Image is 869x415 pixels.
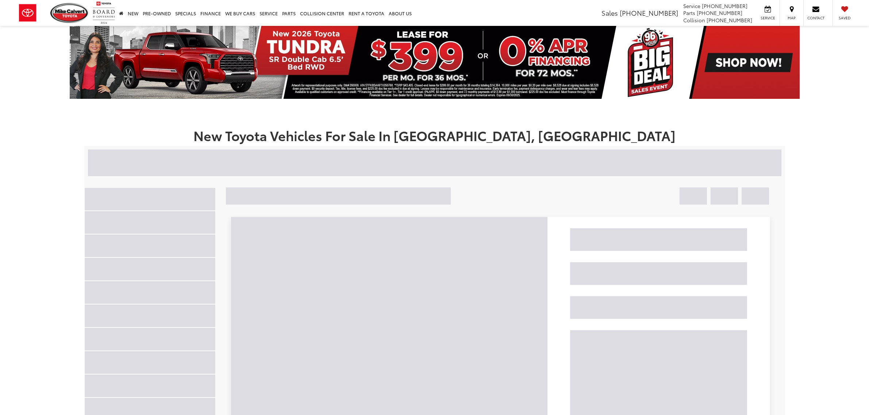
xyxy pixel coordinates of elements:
span: [PHONE_NUMBER] [702,2,747,9]
img: Mike Calvert Toyota [50,3,89,23]
span: Collision [683,16,705,24]
span: Sales [601,8,618,18]
span: [PHONE_NUMBER] [697,9,742,16]
span: Parts [683,9,695,16]
span: Contact [807,15,824,20]
span: Map [784,15,800,20]
span: [PHONE_NUMBER] [707,16,752,24]
img: New 2026 Toyota Tundra [70,26,800,99]
span: Saved [837,15,853,20]
span: Service [760,15,776,20]
span: [PHONE_NUMBER] [620,8,678,18]
span: Service [683,2,700,9]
